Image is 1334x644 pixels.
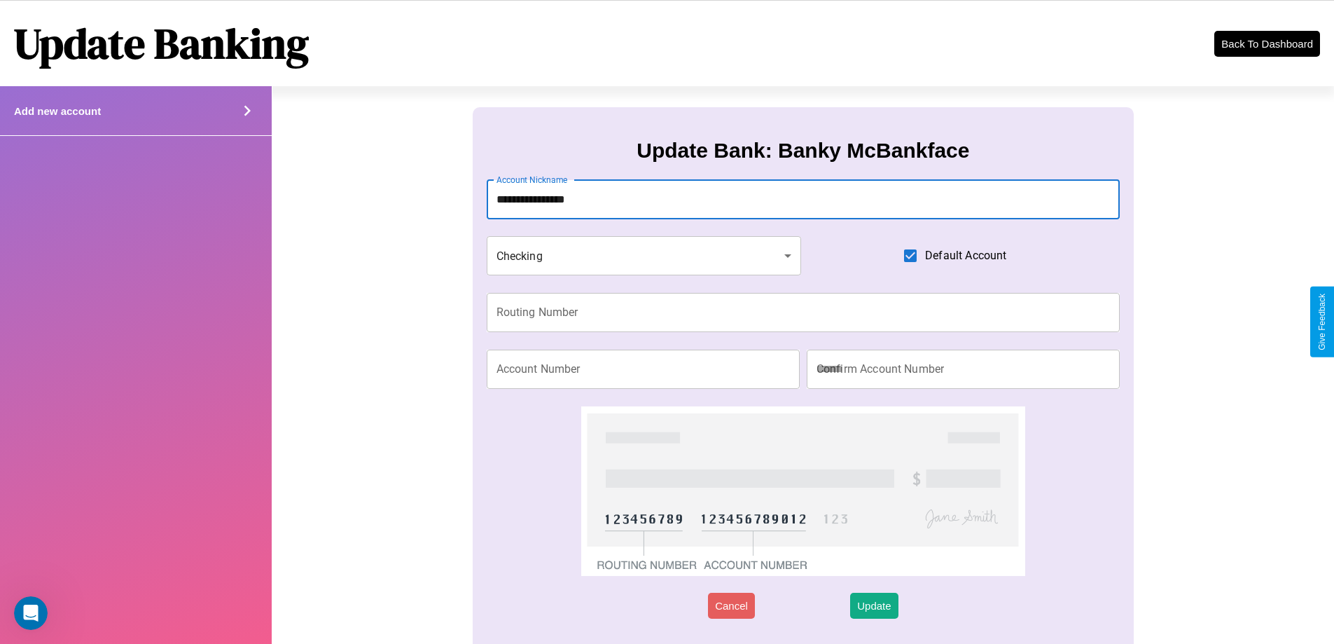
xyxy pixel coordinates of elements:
div: Give Feedback [1317,294,1327,350]
label: Account Nickname [496,174,568,186]
h3: Update Bank: Banky McBankface [637,139,969,163]
button: Cancel [708,593,755,619]
h1: Update Banking [14,15,309,72]
iframe: Intercom live chat [14,596,48,630]
span: Default Account [925,247,1006,264]
img: check [581,406,1024,576]
h4: Add new account [14,105,101,117]
button: Update [850,593,898,619]
div: Checking [487,236,802,275]
button: Back To Dashboard [1214,31,1320,57]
